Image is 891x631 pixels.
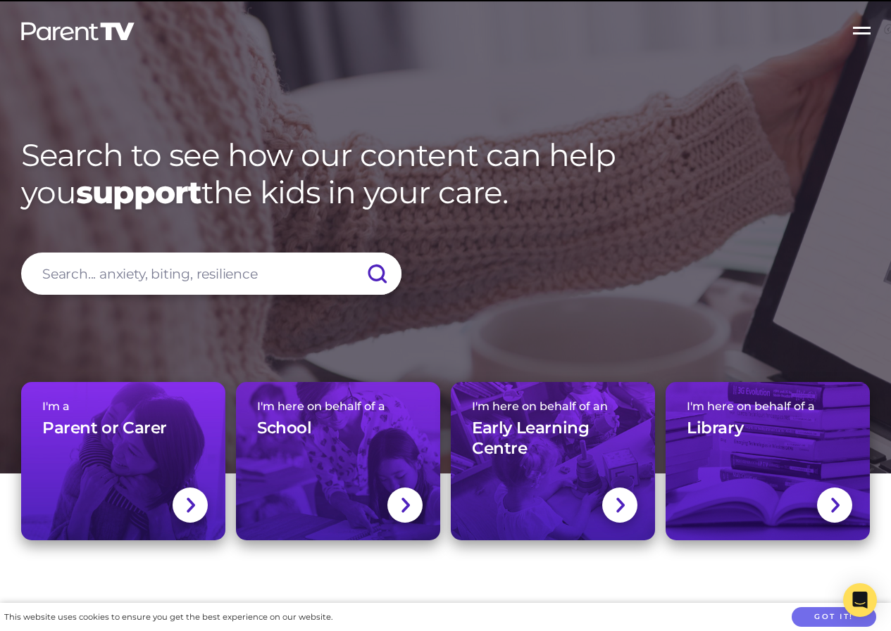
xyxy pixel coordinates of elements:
[615,496,625,514] img: svg+xml;base64,PHN2ZyBlbmFibGUtYmFja2dyb3VuZD0ibmV3IDAgMCAxNC44IDI1LjciIHZpZXdCb3g9IjAgMCAxNC44ID...
[687,400,849,413] span: I'm here on behalf of a
[257,400,419,413] span: I'm here on behalf of a
[400,496,411,514] img: svg+xml;base64,PHN2ZyBlbmFibGUtYmFja2dyb3VuZD0ibmV3IDAgMCAxNC44IDI1LjciIHZpZXdCb3g9IjAgMCAxNC44ID...
[472,400,634,413] span: I'm here on behalf of an
[472,418,634,460] h3: Early Learning Centre
[21,382,225,540] a: I'm aParent or Carer
[42,400,204,413] span: I'm a
[236,382,440,540] a: I'm here on behalf of aSchool
[185,496,196,514] img: svg+xml;base64,PHN2ZyBlbmFibGUtYmFja2dyb3VuZD0ibmV3IDAgMCAxNC44IDI1LjciIHZpZXdCb3g9IjAgMCAxNC44ID...
[257,418,312,439] h3: School
[76,173,201,211] strong: support
[21,253,401,295] input: Search... anxiety, biting, resilience
[352,253,401,295] input: Submit
[830,496,840,514] img: svg+xml;base64,PHN2ZyBlbmFibGUtYmFja2dyb3VuZD0ibmV3IDAgMCAxNC44IDI1LjciIHZpZXdCb3g9IjAgMCAxNC44ID...
[843,583,877,617] div: Open Intercom Messenger
[666,382,870,540] a: I'm here on behalf of aLibrary
[4,610,332,625] div: This website uses cookies to ensure you get the best experience on our website.
[687,418,743,439] h3: Library
[792,607,876,627] button: Got it!
[21,136,870,211] h1: Search to see how our content can help you the kids in your care.
[451,382,655,540] a: I'm here on behalf of anEarly Learning Centre
[42,418,167,439] h3: Parent or Carer
[20,21,136,42] img: parenttv-logo-white.4c85aaf.svg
